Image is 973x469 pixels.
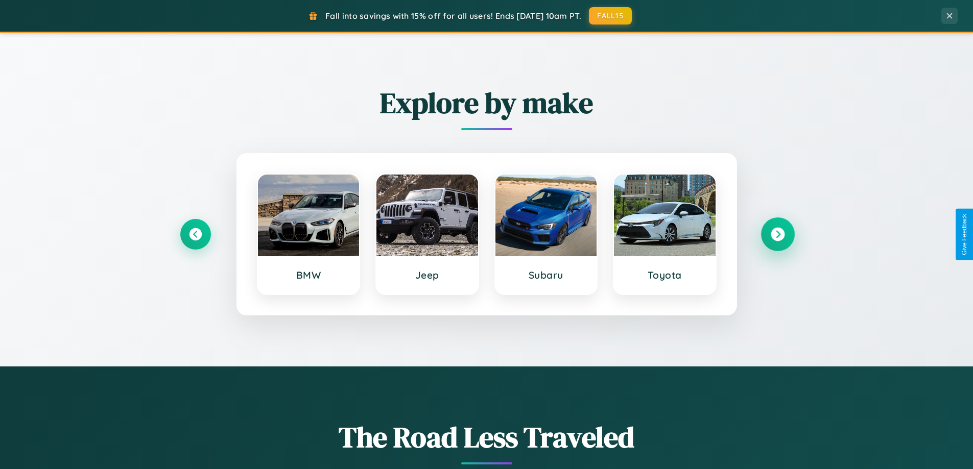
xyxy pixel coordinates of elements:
[180,417,793,457] h1: The Road Less Traveled
[387,269,468,281] h3: Jeep
[268,269,349,281] h3: BMW
[180,83,793,122] h2: Explore by make
[506,269,587,281] h3: Subaru
[624,269,705,281] h3: Toyota
[325,11,581,21] span: Fall into savings with 15% off for all users! Ends [DATE] 10am PT.
[589,7,632,24] button: FALL15
[961,214,968,255] div: Give Feedback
